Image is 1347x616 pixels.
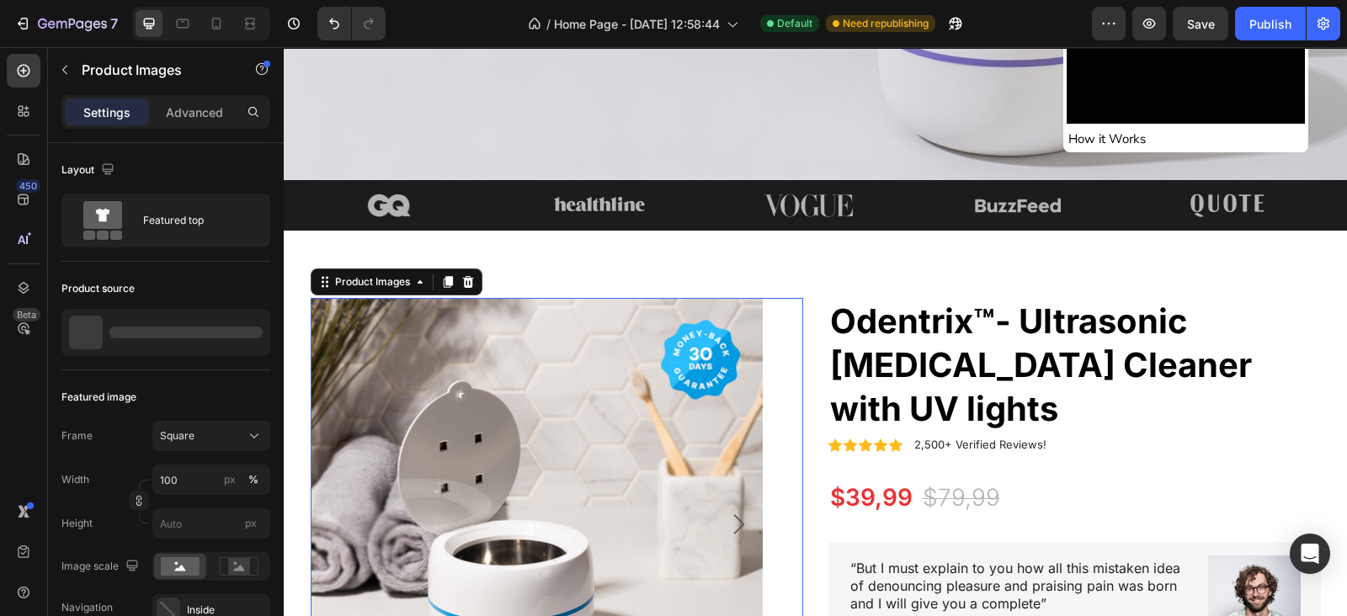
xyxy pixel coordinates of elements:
[902,137,986,179] img: [object Object]
[82,60,225,80] p: Product Images
[1235,7,1306,40] button: Publish
[631,390,763,405] p: 2,500+ Verified Reviews!
[284,47,1347,616] iframe: Design area
[545,433,631,467] div: $39,99
[48,227,130,242] div: Product Images
[474,133,575,183] img: [object Object]
[684,133,785,183] img: [object Object]
[152,508,270,539] input: px
[554,15,720,33] span: Home Page - [DATE] 12:58:44
[924,508,1017,601] img: gempages_432750572815254551-ecc0f789-1be6-4653-be91-9f472efcb36e.png
[545,251,1037,385] h1: Odentrix™- Ultrasonic [MEDICAL_DATA] Cleaner with UV lights
[546,15,551,33] span: /
[61,281,135,296] div: Product source
[152,465,270,495] input: px%
[61,390,136,405] div: Featured image
[61,159,118,182] div: Layout
[245,517,257,529] span: px
[445,467,466,487] button: Carousel Next Arrow
[224,472,236,487] div: px
[110,13,118,34] p: 7
[220,470,240,490] button: %
[243,470,264,490] button: px
[61,472,89,487] label: Width
[777,16,812,31] span: Default
[67,140,143,178] img: [object Object]
[61,600,113,615] div: Navigation
[61,428,93,443] label: Frame
[16,179,40,193] div: 450
[1187,17,1215,31] span: Save
[61,555,142,578] div: Image scale
[637,433,718,467] div: $79,99
[61,516,93,531] label: Height
[143,201,246,240] div: Featured top
[152,421,270,451] button: Square
[160,428,194,443] span: Square
[317,7,386,40] div: Undo/Redo
[13,308,40,321] div: Beta
[166,104,223,121] p: Advanced
[83,104,130,121] p: Settings
[1290,534,1330,574] div: Open Intercom Messenger
[843,16,929,31] span: Need republishing
[264,133,365,183] img: [object Object]
[248,472,258,487] div: %
[567,512,909,565] p: “But I must explain to you how all this mistaken idea of denouncing pleasure and praising pain wa...
[1249,15,1291,33] div: Publish
[1173,7,1228,40] button: Save
[783,82,1021,103] h2: How it Works
[7,7,125,40] button: 7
